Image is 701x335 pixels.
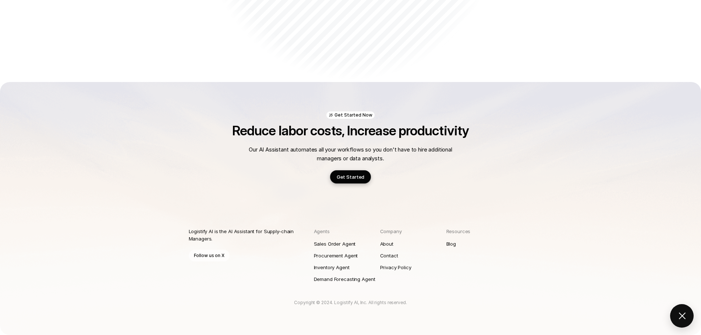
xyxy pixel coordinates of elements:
a: About [380,238,446,250]
p: Our AI Assistant automates all your workflows so you don't have to hire additional managers or da... [248,145,454,163]
a: Get Started [330,170,371,183]
a: Blog [446,238,513,250]
a: Follow us on X [189,250,230,261]
a: Procurement Agent [314,250,380,261]
span: Company [380,228,402,234]
p: Get Started [337,173,365,181]
span: Agents [314,228,330,234]
a: Sales Order Agent [314,238,380,250]
p: Inventory Agent [314,264,350,271]
h2: Reduce labor costs, Increase productivity [189,123,513,138]
p: Demand Forecasting Agent [314,275,375,283]
span: Resources [446,228,471,234]
p: Procurement Agent [314,252,358,259]
p: Follow us on X [194,252,224,259]
span: Copyright © 2024. Logistify AI, Inc. All rights reserved. [294,300,407,305]
a: Privacy Policy [380,261,446,273]
p: Privacy Policy [380,264,411,271]
p: Sales Order Agent [314,240,356,247]
p: Blog [446,240,456,247]
p: About [380,240,393,247]
p: Contact [380,252,398,259]
a: Demand Forecasting Agent [314,273,380,285]
a: Contact [380,250,446,261]
p: Logistify AI is the AI Assistant for Supply-chain Managers. [189,228,301,242]
p: Get Started Now [334,112,372,118]
a: Inventory Agent [314,261,380,273]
